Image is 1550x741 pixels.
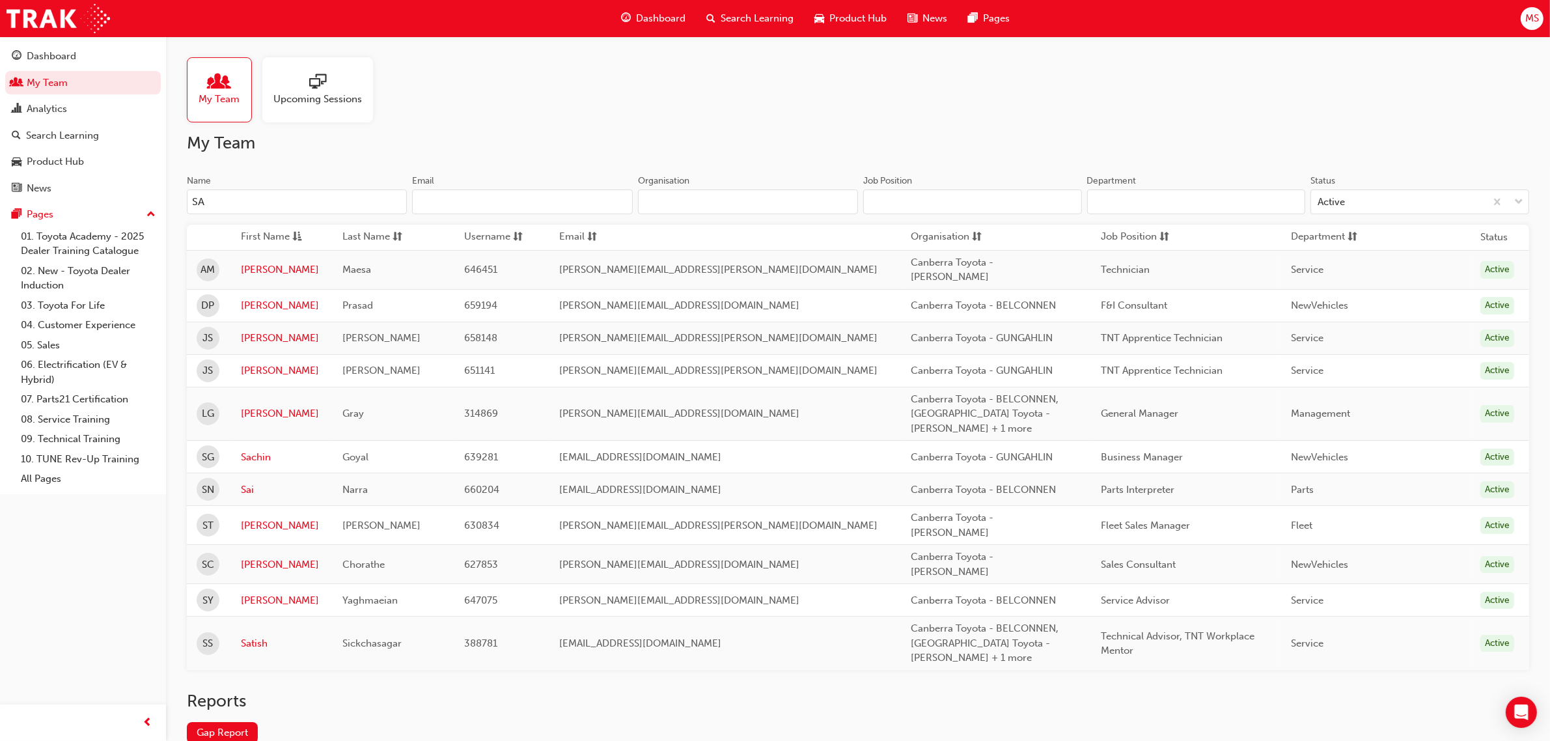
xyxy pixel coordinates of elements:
span: [PERSON_NAME][EMAIL_ADDRESS][PERSON_NAME][DOMAIN_NAME] [559,264,878,275]
span: Narra [342,484,368,496]
a: 01. Toyota Academy - 2025 Dealer Training Catalogue [16,227,161,261]
span: [PERSON_NAME] [342,520,421,531]
span: Canberra Toyota - BELCONNEN [911,484,1057,496]
span: down-icon [1514,194,1523,211]
span: asc-icon [292,229,302,245]
button: MS [1521,7,1543,30]
a: car-iconProduct Hub [804,5,897,32]
div: Active [1480,329,1514,347]
a: [PERSON_NAME] [241,593,323,608]
a: 08. Service Training [16,410,161,430]
span: Technician [1101,264,1150,275]
div: Active [1480,405,1514,423]
span: DP [202,298,215,313]
button: Job Positionsorting-icon [1101,229,1172,245]
div: Active [1480,592,1514,609]
input: Job Position [863,189,1082,214]
span: [PERSON_NAME] [342,332,421,344]
span: Technical Advisor, TNT Workplace Mentor [1101,630,1254,657]
span: Canberra Toyota - BELCONNEN [911,594,1057,606]
a: Search Learning [5,124,161,148]
span: [PERSON_NAME][EMAIL_ADDRESS][DOMAIN_NAME] [559,300,799,311]
span: sorting-icon [393,229,402,245]
a: Dashboard [5,44,161,68]
button: Usernamesorting-icon [464,229,536,245]
span: News [922,11,947,26]
button: Pages [5,203,161,227]
span: 646451 [464,264,497,275]
span: Service Advisor [1101,594,1170,606]
a: My Team [187,57,262,122]
div: Active [1480,449,1514,466]
a: [PERSON_NAME] [241,406,323,421]
span: sessionType_ONLINE_URL-icon [309,74,326,92]
span: JS [203,363,214,378]
span: Management [1291,408,1350,419]
div: Active [1480,556,1514,574]
span: people-icon [211,74,228,92]
a: [PERSON_NAME] [241,363,323,378]
span: [PERSON_NAME][EMAIL_ADDRESS][DOMAIN_NAME] [559,594,799,606]
span: [EMAIL_ADDRESS][DOMAIN_NAME] [559,484,721,496]
a: [PERSON_NAME] [241,557,323,572]
span: Service [1291,332,1323,344]
span: 647075 [464,594,497,606]
button: Last Namesorting-icon [342,229,414,245]
span: [PERSON_NAME][EMAIL_ADDRESS][DOMAIN_NAME] [559,408,799,419]
span: Chorathe [342,559,385,570]
div: Email [412,175,434,188]
a: [PERSON_NAME] [241,518,323,533]
span: SG [202,450,214,465]
span: Product Hub [829,11,887,26]
span: Sales Consultant [1101,559,1176,570]
a: Analytics [5,97,161,121]
span: Canberra Toyota - [PERSON_NAME] [911,257,994,283]
button: DashboardMy TeamAnalyticsSearch LearningProduct HubNews [5,42,161,203]
a: [PERSON_NAME] [241,298,323,313]
span: Canberra Toyota - BELCONNEN, [GEOGRAPHIC_DATA] Toyota - [PERSON_NAME] + 1 more [911,393,1059,434]
span: Canberra Toyota - GUNGAHLIN [911,332,1053,344]
input: Name [187,189,407,214]
span: 659194 [464,300,497,311]
button: Emailsorting-icon [559,229,631,245]
span: Canberra Toyota - GUNGAHLIN [911,451,1053,463]
span: General Manager [1101,408,1178,419]
span: 660204 [464,484,499,496]
span: car-icon [12,156,21,168]
span: Service [1291,264,1323,275]
span: Canberra Toyota - BELCONNEN [911,300,1057,311]
span: JS [203,331,214,346]
span: 627853 [464,559,498,570]
a: [PERSON_NAME] [241,331,323,346]
span: sorting-icon [973,229,982,245]
input: Organisation [638,189,858,214]
span: up-icon [146,206,156,223]
span: SN [202,482,214,497]
div: Organisation [638,175,689,188]
span: 651141 [464,365,495,376]
span: 314869 [464,408,498,419]
a: 10. TUNE Rev-Up Training [16,449,161,469]
a: News [5,176,161,201]
span: Business Manager [1101,451,1183,463]
span: NewVehicles [1291,559,1348,570]
a: 09. Technical Training [16,429,161,449]
a: My Team [5,71,161,95]
a: 02. New - Toyota Dealer Induction [16,261,161,296]
div: News [27,181,51,196]
span: Canberra Toyota - GUNGAHLIN [911,365,1053,376]
span: Prasad [342,300,373,311]
span: Pages [983,11,1010,26]
div: Status [1310,175,1335,188]
a: news-iconNews [897,5,958,32]
div: Active [1480,261,1514,279]
div: Active [1480,635,1514,652]
span: [PERSON_NAME][EMAIL_ADDRESS][DOMAIN_NAME] [559,559,799,570]
span: [PERSON_NAME][EMAIL_ADDRESS][PERSON_NAME][DOMAIN_NAME] [559,365,878,376]
span: pages-icon [968,10,978,27]
span: sorting-icon [587,229,597,245]
span: SC [202,557,214,572]
span: [EMAIL_ADDRESS][DOMAIN_NAME] [559,451,721,463]
th: Status [1480,230,1508,245]
span: Last Name [342,229,390,245]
